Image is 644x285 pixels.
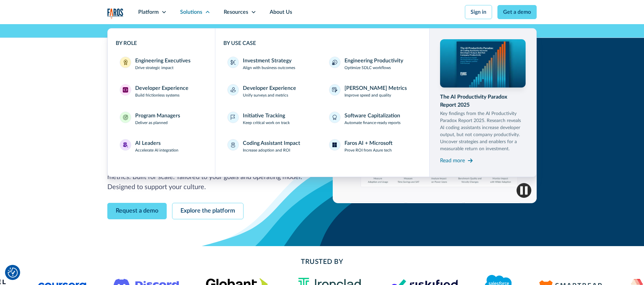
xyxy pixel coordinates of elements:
[344,120,400,126] p: Automate finance-ready reports
[135,57,191,65] div: Engineering Executives
[107,24,537,177] nav: Solutions
[123,60,128,65] img: Engineering Executives
[440,39,526,166] a: The AI Productivity Paradox Report 2025Key findings from the AI Productivity Paradox Report 2025....
[107,203,167,219] a: Request a demo
[243,65,295,71] p: Align with business outcomes
[344,147,392,153] p: Prove ROI from Azure tech
[172,203,244,219] a: Explore the platform
[223,39,421,47] div: BY USE CASE
[223,80,320,102] a: Developer ExperienceUnify surveys and metrics
[465,5,492,19] a: Sign in
[135,112,180,120] div: Program Managers
[243,92,288,98] p: Unify surveys and metrics
[344,139,392,147] div: Faros AI + Microsoft
[440,110,526,153] p: Key findings from the AI Productivity Paradox Report 2025. Research reveals AI coding assistants ...
[135,147,178,153] p: Accelerate AI integration
[8,268,18,278] img: Revisit consent button
[243,112,285,120] div: Initiative Tracking
[224,8,248,16] div: Resources
[161,257,483,267] h2: Trusted By
[325,108,421,130] a: Software CapitalizationAutomate finance-ready reports
[325,80,421,102] a: [PERSON_NAME] MetricsImprove speed and quality
[180,8,202,16] div: Solutions
[116,108,207,130] a: Program ManagersProgram ManagersDeliver as planned
[243,139,300,147] div: Coding Assistant Impact
[135,84,189,92] div: Developer Experience
[116,80,207,102] a: Developer ExperienceDeveloper ExperienceBuild frictionless systems
[135,139,161,147] div: AI Leaders
[497,5,537,19] a: Get a demo
[123,87,128,93] img: Developer Experience
[325,53,421,75] a: Engineering ProductivityOptimize SDLC workflows
[123,115,128,120] img: Program Managers
[116,39,207,47] div: BY ROLE
[223,135,320,157] a: Coding Assistant ImpactIncrease adoption and ROI
[107,8,123,19] a: home
[243,84,296,92] div: Developer Experience
[344,57,403,65] div: Engineering Productivity
[440,157,465,165] div: Read more
[135,120,168,126] p: Deliver as planned
[344,112,400,120] div: Software Capitalization
[223,108,320,130] a: Initiative TrackingKeep critical work on track
[116,135,207,157] a: AI LeadersAI LeadersAccelerate AI integration
[135,65,173,71] p: Drive strategic impact
[517,183,531,198] img: Pause video
[243,57,291,65] div: Investment Strategy
[440,93,526,109] div: The AI Productivity Paradox Report 2025
[8,268,18,278] button: Cookie Settings
[243,120,290,126] p: Keep critical work on track
[107,8,123,19] img: Logo of the analytics and reporting company Faros.
[243,147,290,153] p: Increase adoption and ROI
[116,53,207,75] a: Engineering ExecutivesEngineering ExecutivesDrive strategic impact
[138,8,159,16] div: Platform
[123,142,128,148] img: AI Leaders
[344,65,391,71] p: Optimize SDLC workflows
[223,53,320,75] a: Investment StrategyAlign with business outcomes
[344,92,391,98] p: Improve speed and quality
[325,135,421,157] a: Faros AI + MicrosoftProve ROI from Azure tech
[344,84,407,92] div: [PERSON_NAME] Metrics
[135,92,179,98] p: Build frictionless systems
